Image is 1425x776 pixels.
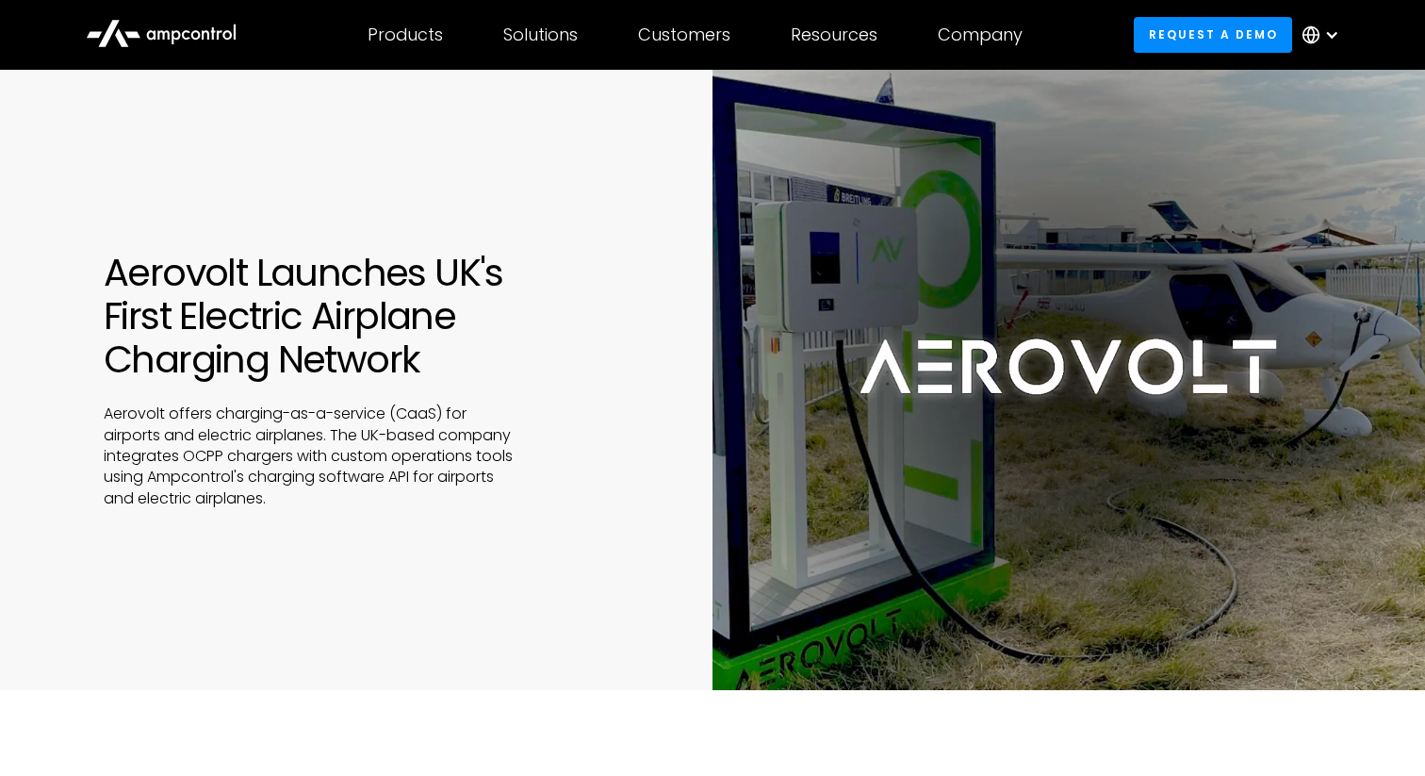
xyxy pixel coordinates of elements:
[104,404,524,509] p: Aerovolt offers charging-as-a-service (CaaS) for airports and electric airplanes. The UK-based co...
[1134,17,1292,52] a: Request a demo
[938,25,1023,45] div: Company
[791,25,877,45] div: Resources
[104,251,618,381] h1: Aerovolt Launches UK's First Electric Airplane Charging Network
[638,25,730,45] div: Customers
[503,25,578,45] div: Solutions
[368,25,443,45] div: Products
